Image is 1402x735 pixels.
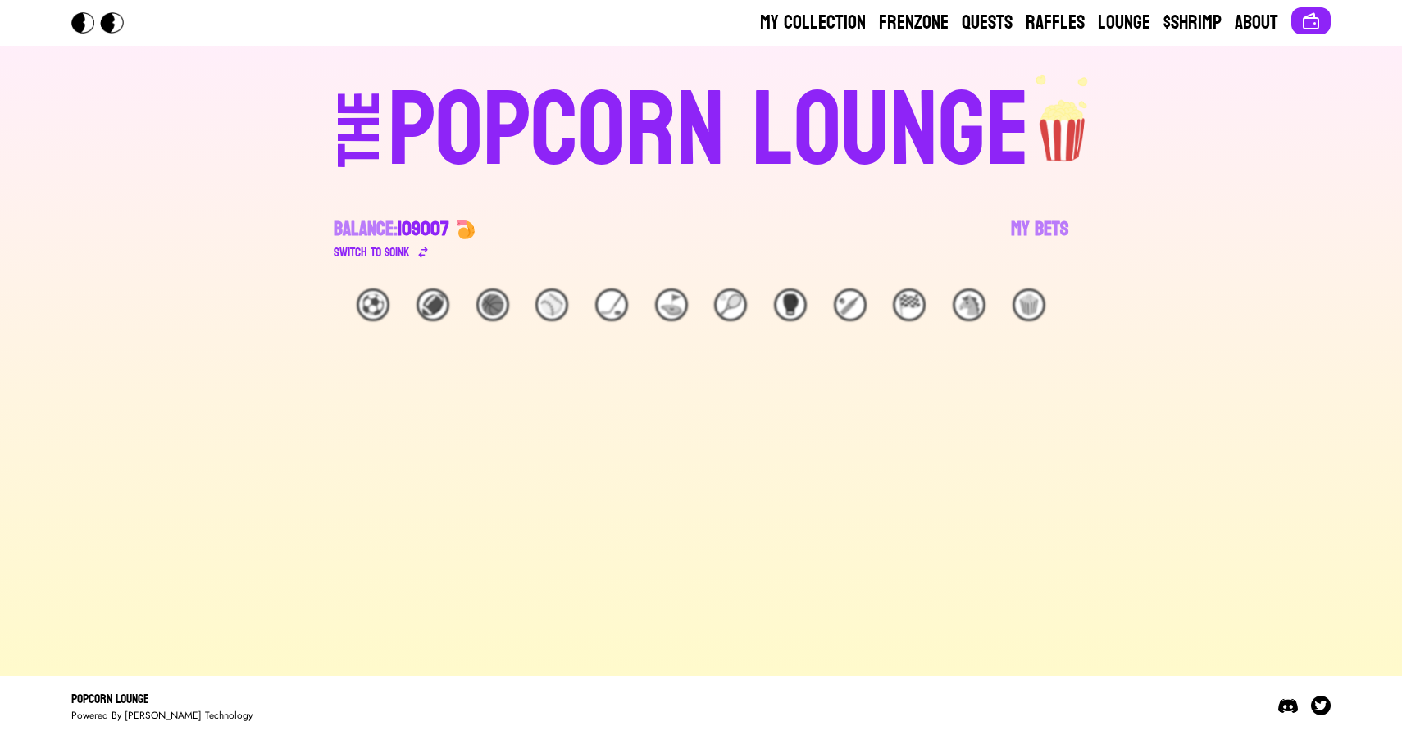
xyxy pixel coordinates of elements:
[1030,72,1097,164] img: popcorn
[334,216,449,243] div: Balance:
[456,220,476,239] img: 🍤
[760,10,866,36] a: My Collection
[334,243,410,262] div: Switch to $ OINK
[953,288,985,321] div: 🐴
[1311,696,1331,715] img: Twitter
[476,288,509,321] div: 🏀
[398,211,449,247] span: 109007
[535,288,568,321] div: ⚾️
[71,709,253,722] div: Powered By [PERSON_NAME] Technology
[774,288,807,321] div: 🥊
[1163,10,1222,36] a: $Shrimp
[1098,10,1150,36] a: Lounge
[962,10,1013,36] a: Quests
[714,288,747,321] div: 🎾
[1026,10,1085,36] a: Raffles
[655,288,688,321] div: ⛳️
[71,689,253,709] div: Popcorn Lounge
[417,288,449,321] div: 🏈
[71,12,137,34] img: Popcorn
[1301,11,1321,31] img: Connect wallet
[879,10,949,36] a: Frenzone
[893,288,926,321] div: 🏁
[834,288,867,321] div: 🏏
[388,79,1030,184] div: POPCORN LOUNGE
[330,91,389,200] div: THE
[1013,288,1045,321] div: 🍿
[1235,10,1278,36] a: About
[357,288,389,321] div: ⚽️
[595,288,628,321] div: 🏒
[196,72,1206,184] a: THEPOPCORN LOUNGEpopcorn
[1278,696,1298,715] img: Discord
[1011,216,1068,262] a: My Bets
